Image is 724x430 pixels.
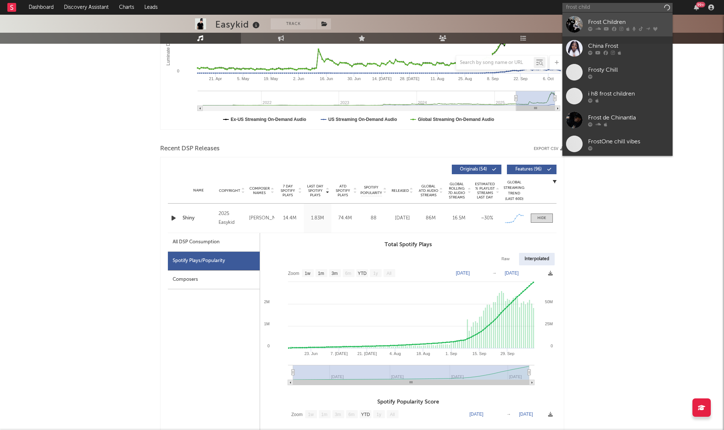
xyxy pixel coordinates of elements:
a: FrostOne chill vibes [562,132,673,156]
button: Track [271,18,317,29]
text: 1y [373,271,378,276]
text: 2M [264,300,269,304]
text: 16. Jun [320,76,333,81]
span: Released [392,189,409,193]
text: 1M [264,322,269,326]
div: Composers [168,270,260,289]
div: All DSP Consumption [168,233,260,252]
span: Spotify Popularity [360,185,382,196]
div: 74.4M [333,215,357,222]
h3: Total Spotify Plays [260,240,556,249]
a: i h8 frost children [562,84,673,108]
span: Features ( 96 ) [512,167,545,172]
text: 1y [377,412,381,417]
span: ATD Spotify Plays [333,184,353,197]
div: [DATE] [390,215,415,222]
text: 28. [DATE] [400,76,419,81]
button: Originals(54) [452,165,501,174]
text: Ex-US Streaming On-Demand Audio [231,117,306,122]
span: Originals ( 54 ) [457,167,490,172]
text: 6. Oct [543,76,553,81]
div: 86M [418,215,443,222]
text: YTD [361,412,370,417]
text: 7. [DATE] [330,351,347,356]
text: 22. Sep [514,76,527,81]
div: i h8 frost children [588,89,669,98]
text: 3m [331,271,338,276]
div: 2025 Easykid [219,209,245,227]
button: 99+ [694,4,699,10]
text: → [507,412,511,417]
text: 8. Sep [487,76,498,81]
text: 15. Sep [472,351,486,356]
div: FrostOne chill vibes [588,137,669,146]
text: Zoom [288,271,299,276]
text: 11. Aug [430,76,444,81]
text: Zoom [291,412,303,417]
text: [DATE] [519,412,533,417]
text: 6m [348,412,354,417]
span: 7 Day Spotify Plays [278,184,298,197]
a: Frost Children [562,12,673,36]
div: Frost Children [588,18,669,26]
span: Recent DSP Releases [160,144,220,153]
span: Global ATD Audio Streams [418,184,439,197]
div: ~ 30 % [475,215,500,222]
div: 16.5M [447,215,471,222]
div: 1.83M [306,215,329,222]
text: 6m [345,271,351,276]
input: Search by song name or URL [456,60,534,66]
div: 88 [361,215,386,222]
span: Copyright [219,189,240,193]
text: [DATE] [505,270,519,276]
div: Interpolated [519,253,555,265]
text: 4. Aug [389,351,401,356]
div: 99 + [696,2,705,7]
text: 0 [177,69,179,73]
text: → [492,270,497,276]
div: Name [183,188,215,193]
div: China Frost [588,42,669,50]
text: Global Streaming On-Demand Audio [418,117,494,122]
span: Global Rolling 7D Audio Streams [447,182,467,200]
text: 19. May [263,76,278,81]
a: China Frost [562,36,673,60]
text: 14. [DATE] [372,76,392,81]
a: Frost de Chinantla [562,108,673,132]
div: 14.4M [278,215,302,222]
text: All [390,412,395,417]
text: 0 [550,344,552,348]
div: Frosty Chill [588,65,669,74]
text: 1. Sep [445,351,457,356]
a: Shiny [183,215,215,222]
text: All [386,271,391,276]
div: Raw [496,253,515,265]
div: Global Streaming Trend (Last 60D) [503,180,525,202]
text: 25. Aug [458,76,472,81]
text: 50M [545,300,552,304]
text: 18. Aug [416,351,430,356]
button: Features(96) [507,165,556,174]
text: 2. Jun [293,76,304,81]
text: 0 [267,344,269,348]
text: 1m [321,412,327,417]
span: Estimated % Playlist Streams Last Day [475,182,495,200]
text: [DATE] [456,270,470,276]
text: 3m [335,412,341,417]
input: Search for artists [562,3,673,12]
text: 1w [305,271,310,276]
div: [PERSON_NAME] [249,214,274,223]
text: 25M [545,322,552,326]
span: Last Day Spotify Plays [306,184,325,197]
span: Composer Names [249,186,270,195]
text: 21. [DATE] [357,351,377,356]
div: Frost de Chinantla [588,113,669,122]
text: 1w [308,412,314,417]
text: 1m [318,271,324,276]
text: 21. Apr [209,76,222,81]
text: US Streaming On-Demand Audio [328,117,397,122]
text: 29. Sep [500,351,514,356]
text: 30. Jun [347,76,361,81]
text: 23. Jun [304,351,317,356]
